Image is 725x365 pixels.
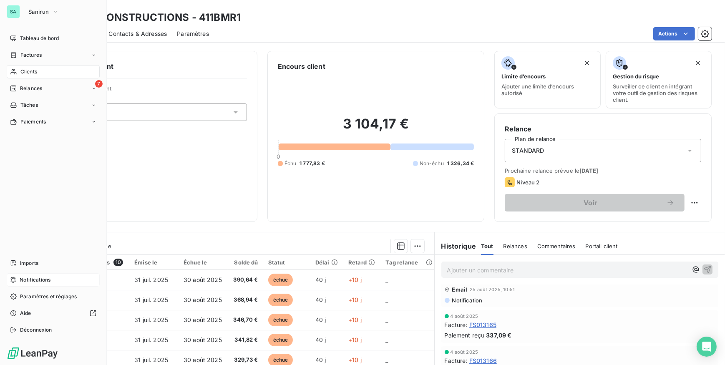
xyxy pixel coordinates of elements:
[537,243,576,249] span: Commentaires
[108,30,167,38] span: Contacts & Adresses
[315,276,326,283] span: 40 j
[134,336,168,343] span: 31 juil. 2025
[653,27,695,40] button: Actions
[420,160,444,167] span: Non-échu
[451,297,483,304] span: Notification
[469,356,497,365] span: FS013166
[184,316,222,323] span: 30 août 2025
[20,51,42,59] span: Factures
[503,243,527,249] span: Relances
[184,296,222,303] span: 30 août 2025
[278,116,474,141] h2: 3 104,17 €
[445,331,485,340] span: Paiement reçu
[516,179,539,186] span: Niveau 2
[451,350,478,355] span: 4 août 2025
[501,73,546,80] span: Limite d’encours
[95,80,103,88] span: 7
[469,320,496,329] span: FS013165
[134,276,168,283] span: 31 juil. 2025
[268,334,293,346] span: échue
[20,326,52,334] span: Déconnexion
[268,314,293,326] span: échue
[233,259,258,266] div: Solde dû
[494,51,600,108] button: Limite d’encoursAjouter une limite d’encours autorisé
[501,83,593,96] span: Ajouter une limite d’encours autorisé
[386,259,429,266] div: Tag relance
[20,259,38,267] span: Imports
[113,259,123,266] span: 10
[386,356,388,363] span: _
[348,336,362,343] span: +10 j
[386,276,388,283] span: _
[315,356,326,363] span: 40 j
[20,68,37,76] span: Clients
[177,30,209,38] span: Paramètres
[134,259,174,266] div: Émise le
[586,243,618,249] span: Portail client
[486,331,511,340] span: 337,09 €
[184,276,222,283] span: 30 août 2025
[184,259,223,266] div: Échue le
[233,296,258,304] span: 368,94 €
[315,316,326,323] span: 40 j
[505,124,701,134] h6: Relance
[447,160,474,167] span: 1 326,34 €
[512,146,544,155] span: STANDARD
[348,316,362,323] span: +10 j
[277,153,280,160] span: 0
[386,336,388,343] span: _
[613,73,660,80] span: Gestion du risque
[386,316,388,323] span: _
[268,274,293,286] span: échue
[697,337,717,357] div: Open Intercom Messenger
[470,287,515,292] span: 25 août 2025, 10:51
[20,35,59,42] span: Tableau de bord
[348,276,362,283] span: +10 j
[315,259,338,266] div: Délai
[386,296,388,303] span: _
[505,194,685,211] button: Voir
[134,296,168,303] span: 31 juil. 2025
[579,167,598,174] span: [DATE]
[20,293,77,300] span: Paramètres et réglages
[452,286,468,293] span: Email
[67,85,247,97] span: Propriétés Client
[184,356,222,363] span: 30 août 2025
[233,276,258,284] span: 390,64 €
[481,243,493,249] span: Tout
[28,8,49,15] span: Sanirun
[20,85,42,92] span: Relances
[7,307,100,320] a: Aide
[315,336,326,343] span: 40 j
[134,316,168,323] span: 31 juil. 2025
[348,356,362,363] span: +10 j
[451,314,478,319] span: 4 août 2025
[50,61,247,71] h6: Informations client
[184,336,222,343] span: 30 août 2025
[445,356,468,365] span: Facture :
[300,160,325,167] span: 1 777,83 €
[73,10,241,25] h3: BMR CONSTRUCTIONS - 411BMR1
[7,5,20,18] div: SA
[435,241,476,251] h6: Historique
[278,61,325,71] h6: Encours client
[233,316,258,324] span: 346,70 €
[20,310,31,317] span: Aide
[284,160,297,167] span: Échu
[7,347,58,360] img: Logo LeanPay
[445,320,468,329] span: Facture :
[315,296,326,303] span: 40 j
[268,294,293,306] span: échue
[348,296,362,303] span: +10 j
[505,167,701,174] span: Prochaine relance prévue le
[268,259,305,266] div: Statut
[20,101,38,109] span: Tâches
[233,336,258,344] span: 341,82 €
[20,118,46,126] span: Paiements
[233,356,258,364] span: 329,73 €
[515,199,666,206] span: Voir
[348,259,375,266] div: Retard
[134,356,168,363] span: 31 juil. 2025
[606,51,712,108] button: Gestion du risqueSurveiller ce client en intégrant votre outil de gestion des risques client.
[20,276,50,284] span: Notifications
